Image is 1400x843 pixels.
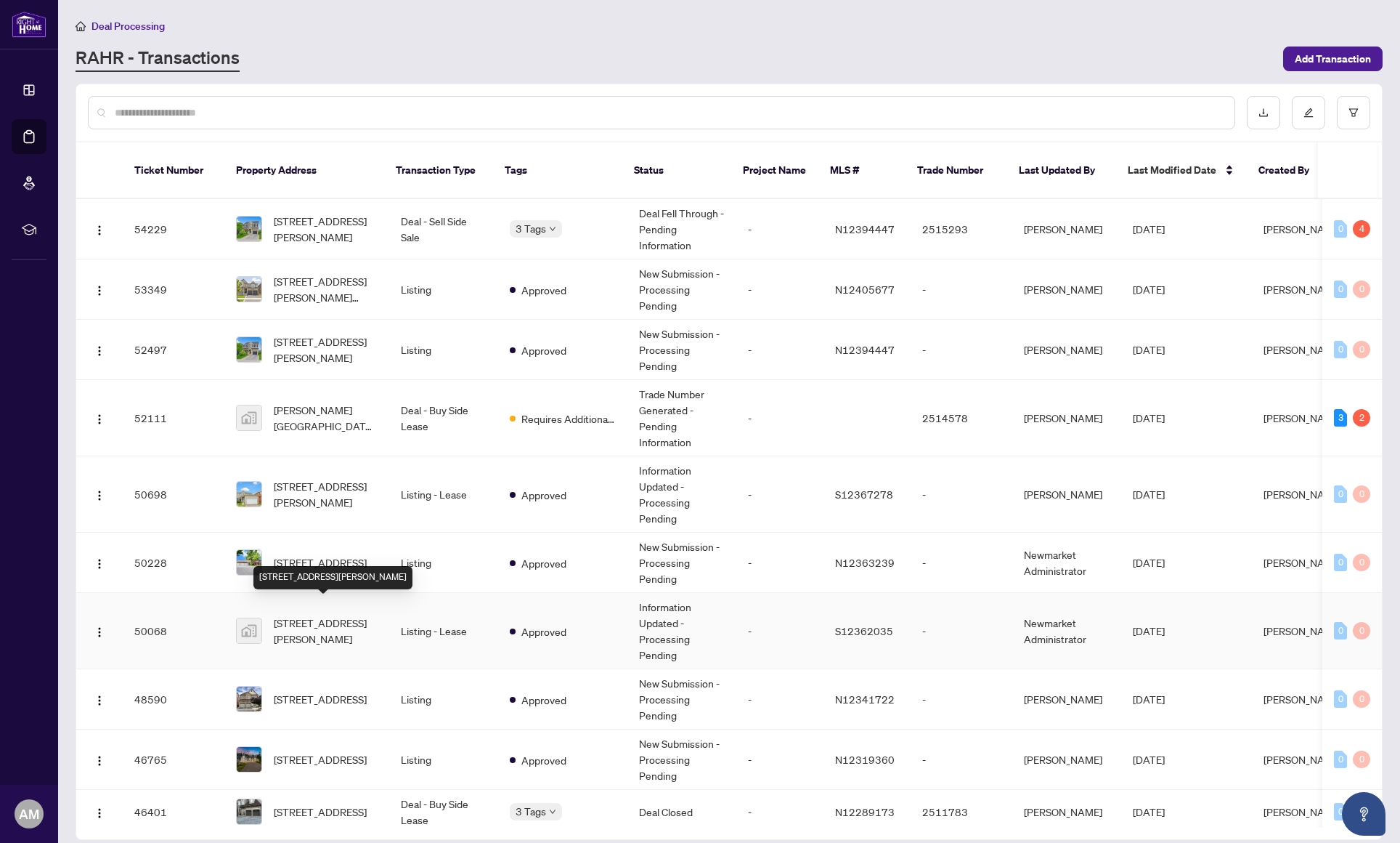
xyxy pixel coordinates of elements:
[911,790,1012,834] td: 2511783
[274,273,378,305] span: [STREET_ADDRESS][PERSON_NAME][PERSON_NAME]
[1348,108,1359,118] span: filter
[627,533,736,593] td: New Submission - Processing Pending
[1258,108,1269,118] span: download
[622,142,731,199] th: Status
[1133,556,1165,569] span: [DATE]
[1133,488,1165,501] span: [DATE]
[549,225,556,233] span: down
[911,259,1012,320] td: -
[1012,790,1121,834] td: [PERSON_NAME]
[274,691,367,707] span: [STREET_ADDRESS]
[516,803,546,820] span: 3 Tags
[516,220,546,237] span: 3 Tags
[1353,220,1370,238] div: 4
[237,337,261,362] img: thumbnail-img
[1263,624,1342,637] span: [PERSON_NAME]
[94,558,105,570] img: Logo
[835,624,893,637] span: S12362035
[94,345,105,357] img: Logo
[521,411,616,427] span: Requires Additional Docs
[88,278,111,301] button: Logo
[1303,108,1314,118] span: edit
[88,800,111,823] button: Logo
[1247,142,1334,199] th: Created By
[253,566,412,589] div: [STREET_ADDRESS][PERSON_NAME]
[1133,624,1165,637] span: [DATE]
[736,259,823,320] td: -
[736,320,823,380] td: -
[1133,693,1165,706] span: [DATE]
[1133,411,1165,424] span: [DATE]
[1012,533,1121,593] td: Newmarket Administrator
[911,456,1012,533] td: -
[1337,96,1370,129] button: filter
[1334,622,1347,640] div: 0
[1353,341,1370,358] div: 0
[521,752,566,768] span: Approved
[123,593,224,669] td: 50068
[88,406,111,429] button: Logo
[389,456,498,533] td: Listing - Lease
[736,380,823,456] td: -
[1353,751,1370,768] div: 0
[88,687,111,711] button: Logo
[88,217,111,241] button: Logo
[521,624,566,640] span: Approved
[521,282,566,298] span: Approved
[627,380,736,456] td: Trade Number Generated - Pending Information
[627,730,736,790] td: New Submission - Processing Pending
[1012,320,1121,380] td: [PERSON_NAME]
[835,693,895,706] span: N12341722
[736,669,823,730] td: -
[818,142,905,199] th: MLS #
[123,790,224,834] td: 46401
[1334,690,1347,708] div: 0
[384,142,493,199] th: Transaction Type
[493,142,622,199] th: Tags
[1133,343,1165,356] span: [DATE]
[1263,488,1342,501] span: [PERSON_NAME]
[389,320,498,380] td: Listing
[521,692,566,708] span: Approved
[1263,753,1342,766] span: [PERSON_NAME]
[94,807,105,819] img: Logo
[237,747,261,772] img: thumbnail-img
[1334,554,1347,571] div: 0
[835,805,895,818] span: N12289173
[76,46,240,72] a: RAHR - Transactions
[274,213,378,245] span: [STREET_ADDRESS][PERSON_NAME]
[76,21,86,31] span: home
[627,593,736,669] td: Information Updated - Processing Pending
[911,593,1012,669] td: -
[736,790,823,834] td: -
[1012,259,1121,320] td: [PERSON_NAME]
[237,217,261,241] img: thumbnail-img
[274,402,378,434] span: [PERSON_NAME][GEOGRAPHIC_DATA], [GEOGRAPHIC_DATA], [GEOGRAPHIC_DATA], [GEOGRAPHIC_DATA]
[1263,411,1342,424] span: [PERSON_NAME]
[1012,669,1121,730] td: [PERSON_NAME]
[123,533,224,593] td: 50228
[1247,96,1280,129] button: download
[1128,162,1216,178] span: Last Modified Date
[736,199,823,259] td: -
[274,751,367,767] span: [STREET_ADDRESS]
[88,748,111,771] button: Logo
[911,380,1012,456] td: 2514578
[627,199,736,259] td: Deal Fell Through - Pending Information
[94,225,105,236] img: Logo
[736,533,823,593] td: -
[627,259,736,320] td: New Submission - Processing Pending
[627,320,736,380] td: New Submission - Processing Pending
[274,615,378,647] span: [STREET_ADDRESS][PERSON_NAME]
[123,380,224,456] td: 52111
[237,550,261,575] img: thumbnail-img
[736,593,823,669] td: -
[1133,222,1165,235] span: [DATE]
[1334,803,1347,820] div: 0
[94,695,105,706] img: Logo
[1263,343,1342,356] span: [PERSON_NAME]
[237,687,261,711] img: thumbnail-img
[389,199,498,259] td: Deal - Sell Side Sale
[1133,753,1165,766] span: [DATE]
[1353,690,1370,708] div: 0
